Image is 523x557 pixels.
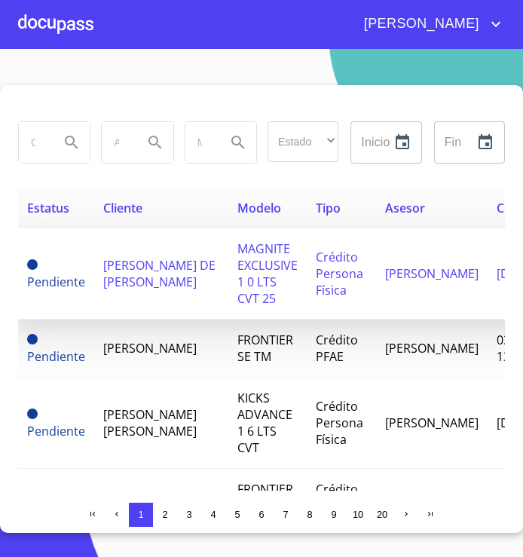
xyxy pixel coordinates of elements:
[385,200,425,216] span: Asesor
[316,249,363,298] span: Crédito Persona Física
[27,423,85,439] span: Pendiente
[385,340,479,357] span: [PERSON_NAME]
[307,509,312,520] span: 8
[283,509,288,520] span: 7
[225,503,249,527] button: 5
[27,200,69,216] span: Estatus
[237,390,292,456] span: KICKS ADVANCE 1 6 LTS CVT
[298,503,322,527] button: 8
[237,481,297,531] span: FRONTIER PLATINUM LE TA
[237,332,293,365] span: FRONTIER SE TM
[186,509,191,520] span: 3
[249,503,274,527] button: 6
[137,124,173,161] button: Search
[27,259,38,270] span: Pendiente
[385,265,479,282] span: [PERSON_NAME]
[353,12,487,36] span: [PERSON_NAME]
[237,200,281,216] span: Modelo
[138,509,143,520] span: 1
[201,503,225,527] button: 4
[377,509,387,520] span: 20
[27,348,85,365] span: Pendiente
[331,509,336,520] span: 9
[103,257,216,290] span: [PERSON_NAME] DE [PERSON_NAME]
[185,122,214,163] input: search
[353,509,363,520] span: 10
[102,122,130,163] input: search
[210,509,216,520] span: 4
[103,340,197,357] span: [PERSON_NAME]
[258,509,264,520] span: 6
[316,481,363,531] span: Crédito Persona Física
[129,503,153,527] button: 1
[103,200,142,216] span: Cliente
[177,503,201,527] button: 3
[316,200,341,216] span: Tipo
[316,332,358,365] span: Crédito PFAE
[268,121,338,162] div: ​
[54,124,90,161] button: Search
[385,415,479,431] span: [PERSON_NAME]
[27,274,85,290] span: Pendiente
[27,334,38,344] span: Pendiente
[370,503,394,527] button: 20
[153,503,177,527] button: 2
[322,503,346,527] button: 9
[27,409,38,419] span: Pendiente
[162,509,167,520] span: 2
[234,509,240,520] span: 5
[237,240,298,307] span: MAGNITE EXCLUSIVE 1 0 LTS CVT 25
[103,489,197,522] span: [PERSON_NAME] [PERSON_NAME]
[220,124,256,161] button: Search
[346,503,370,527] button: 10
[103,406,197,439] span: [PERSON_NAME] [PERSON_NAME]
[274,503,298,527] button: 7
[353,12,505,36] button: account of current user
[316,398,363,448] span: Crédito Persona Física
[19,122,47,163] input: search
